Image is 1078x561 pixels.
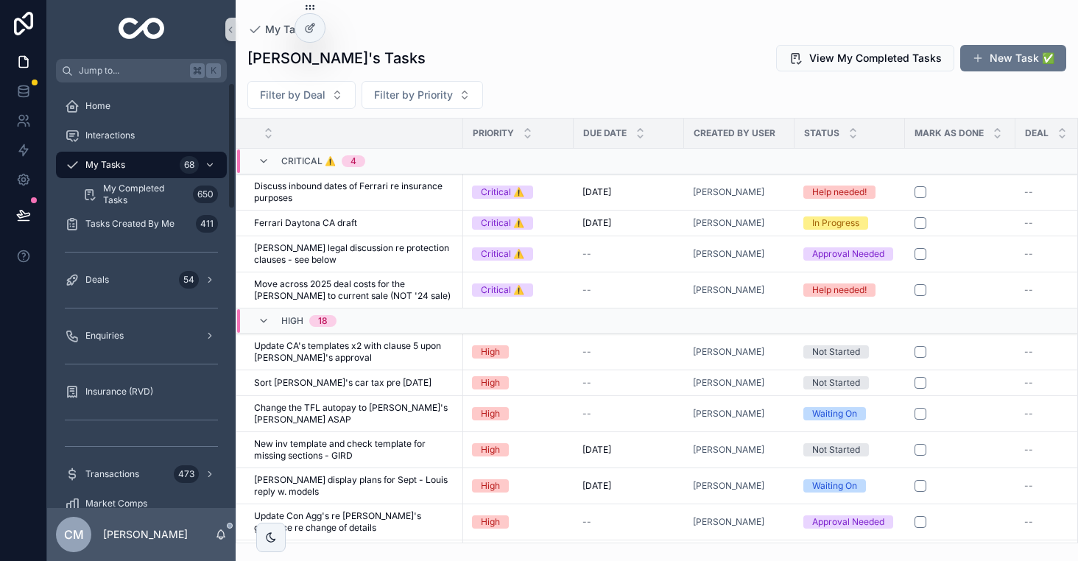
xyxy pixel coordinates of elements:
span: Deals [85,274,109,286]
span: Interactions [85,130,135,141]
a: [PERSON_NAME] [693,217,786,229]
a: -- [582,346,675,358]
span: -- [1024,346,1033,358]
img: App logo [119,18,165,41]
span: [DATE] [582,217,611,229]
div: Not Started [812,443,860,456]
a: High [472,376,565,389]
span: -- [582,408,591,420]
a: [PERSON_NAME] [693,186,786,198]
div: High [481,515,500,529]
a: Update Con Agg's re [PERSON_NAME]'s guidance re change of details [254,510,454,534]
a: New Task ✅ [960,45,1066,71]
span: -- [582,516,591,528]
a: -- [582,284,675,296]
a: [PERSON_NAME] [693,516,786,528]
span: K [208,65,219,77]
span: Transactions [85,468,139,480]
a: [PERSON_NAME] [693,284,786,296]
button: Jump to...K [56,59,227,82]
a: [PERSON_NAME] [693,377,764,389]
div: 68 [180,156,199,174]
div: Critical ⚠️️ [481,247,524,261]
span: Created By User [694,127,775,139]
div: 54 [179,271,199,289]
span: -- [1024,516,1033,528]
span: Sort [PERSON_NAME]'s car tax pre [DATE] [254,377,431,389]
div: 473 [174,465,199,483]
a: -- [582,516,675,528]
span: -- [1024,444,1033,456]
div: Approval Needed [812,515,884,529]
a: [PERSON_NAME] [693,444,764,456]
span: Market Comps [85,498,147,509]
span: Enquiries [85,330,124,342]
span: Filter by Deal [260,88,325,102]
a: Help needed! [803,283,896,297]
a: [PERSON_NAME] [693,248,764,260]
a: -- [582,248,675,260]
div: High [481,345,500,359]
span: Due Date [583,127,627,139]
div: Not Started [812,345,860,359]
span: [DATE] [582,186,611,198]
a: Help needed! [803,186,896,199]
span: My Completed Tasks [103,183,187,206]
a: [PERSON_NAME] [693,346,764,358]
span: Priority [473,127,514,139]
a: Tasks Created By Me411 [56,211,227,237]
a: Transactions473 [56,461,227,487]
span: [DATE] [582,444,611,456]
span: Critical ⚠️️ [281,155,336,167]
a: Not Started [803,345,896,359]
span: -- [1024,408,1033,420]
a: Approval Needed [803,247,896,261]
a: [PERSON_NAME] [693,186,764,198]
span: CM [64,526,84,543]
span: Mark As Done [915,127,984,139]
div: Waiting On [812,479,857,493]
div: Not Started [812,376,860,389]
div: High [481,407,500,420]
span: Insurance (RVD) [85,386,153,398]
a: Not Started [803,443,896,456]
a: Approval Needed [803,515,896,529]
a: [PERSON_NAME] [693,248,786,260]
span: -- [1024,248,1033,260]
a: [PERSON_NAME] [693,217,764,229]
a: Change the TFL autopay to [PERSON_NAME]'s [PERSON_NAME] ASAP [254,402,454,426]
div: In Progress [812,216,859,230]
a: High [472,443,565,456]
a: In Progress [803,216,896,230]
a: Move across 2025 deal costs for the [PERSON_NAME] to current sale (NOT '24 sale) [254,278,454,302]
span: -- [1024,186,1033,198]
span: -- [582,377,591,389]
a: High [472,345,565,359]
span: Ferrari Daytona CA draft [254,217,357,229]
span: -- [1024,480,1033,492]
a: Interactions [56,122,227,149]
a: [PERSON_NAME] [693,408,764,420]
span: -- [582,346,591,358]
div: Critical ⚠️️ [481,216,524,230]
span: -- [582,284,591,296]
div: 4 [350,155,356,167]
span: Status [804,127,839,139]
span: -- [1024,284,1033,296]
span: View My Completed Tasks [809,51,942,66]
a: [DATE] [582,480,675,492]
a: [PERSON_NAME] [693,480,764,492]
div: scrollable content [47,82,236,508]
div: 650 [193,186,218,203]
a: Discuss inbound dates of Ferrari re insurance purposes [254,180,454,204]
